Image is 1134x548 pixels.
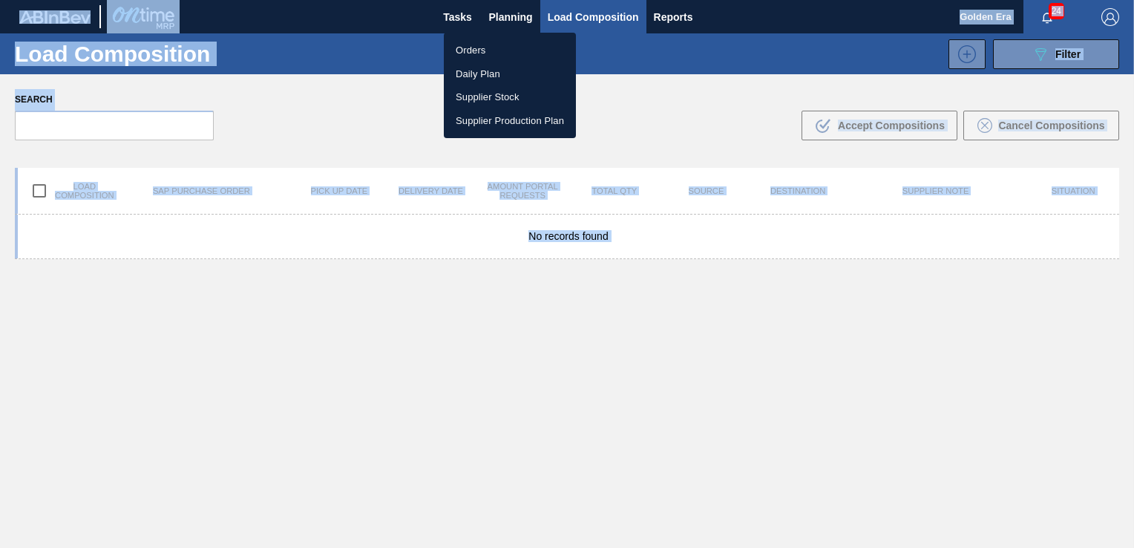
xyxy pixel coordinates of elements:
[444,109,576,133] a: Supplier Production Plan
[444,62,576,86] a: Daily Plan
[444,39,576,62] a: Orders
[444,85,576,109] a: Supplier Stock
